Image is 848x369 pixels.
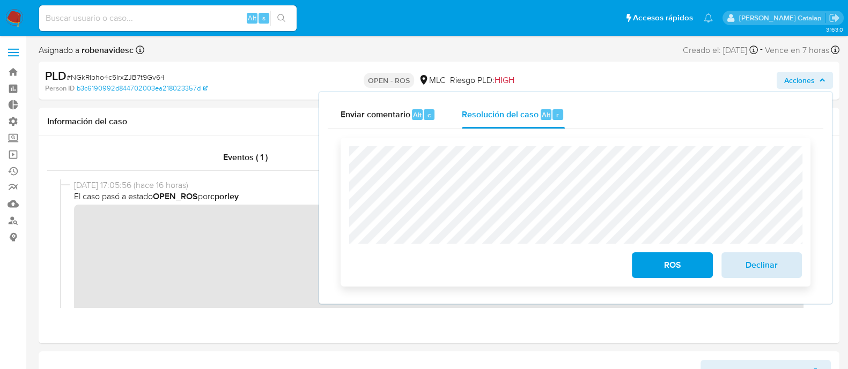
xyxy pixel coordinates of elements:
span: HIGH [495,74,514,86]
p: OPEN - ROS [364,73,414,88]
span: Acciones [784,72,815,89]
span: - [760,43,763,57]
h1: Información del caso [47,116,831,127]
span: Riesgo PLD: [450,74,514,86]
div: MLC [418,74,446,86]
p: rociodaniela.benavidescatalan@mercadolibre.cl [739,13,825,23]
button: Declinar [721,252,802,278]
span: Accesos rápidos [633,12,693,24]
span: r [556,110,559,120]
div: Creado el: [DATE] [683,43,758,57]
span: Alt [542,110,550,120]
span: Enviar comentario [341,108,410,121]
a: Notificaciones [704,13,713,22]
span: # NGkRIbho4c5IrxZJB7t9Gv64 [67,72,165,82]
a: Salir [829,12,840,24]
span: Alt [413,110,422,120]
span: ROS [646,253,698,277]
span: c [427,110,431,120]
span: Resolución del caso [462,108,539,121]
span: Declinar [735,253,788,277]
button: Acciones [777,72,833,89]
span: s [262,13,266,23]
button: ROS [632,252,712,278]
span: Alt [248,13,256,23]
b: Person ID [45,84,75,93]
span: Eventos ( 1 ) [223,151,268,163]
span: Vence en 7 horas [765,44,829,56]
a: b3c6190992d844702003ea218023357d [77,84,208,93]
span: Asignado a [39,44,134,56]
b: robenavidesc [79,44,134,56]
input: Buscar usuario o caso... [39,11,297,25]
b: PLD [45,67,67,84]
button: search-icon [270,11,292,26]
